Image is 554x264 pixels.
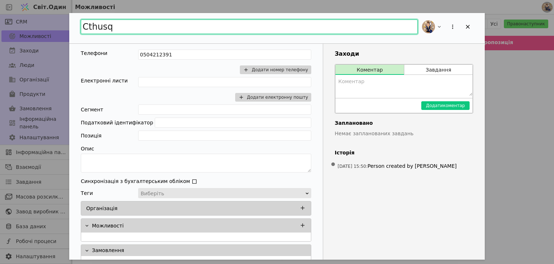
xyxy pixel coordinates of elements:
[335,50,359,57] font: Заходи
[81,107,103,112] font: Сегмент
[69,13,485,260] div: Додати можливість
[81,146,94,152] font: Опис
[368,163,457,169] span: Person created by [PERSON_NAME]
[357,67,383,73] font: Коментар
[81,120,153,125] font: Податковий ідентифікатор
[81,133,101,139] font: Позиція
[247,95,308,100] font: Додати електронну пошту
[81,50,107,56] font: Телефони
[86,205,118,211] font: Організація
[335,131,414,136] font: Немає запланованих завдань
[92,223,124,229] font: Можливості
[81,190,93,196] font: Теги
[426,103,443,108] font: Додати
[92,247,124,253] font: Замовлення
[335,120,373,126] font: Заплановано
[81,178,190,184] font: Синхронізація з бухгалтерським обліком
[426,67,451,73] font: Завдання
[335,150,355,156] font: Історія
[81,78,128,84] font: Електронні листи
[252,67,308,72] font: Додати номер телефону
[330,156,337,174] span: •
[443,103,465,108] font: коментар
[338,164,368,169] span: [DATE] 15:50 :
[422,20,435,33] img: МЧ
